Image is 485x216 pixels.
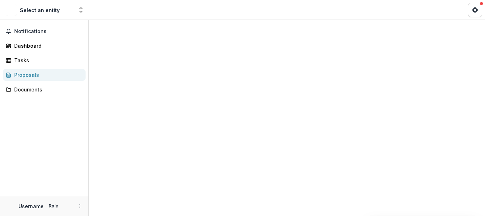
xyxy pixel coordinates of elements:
button: Get Help [468,3,482,17]
button: Open entity switcher [76,3,86,17]
button: Notifications [3,26,86,37]
p: Role [47,203,60,209]
div: Dashboard [14,42,80,49]
div: Proposals [14,71,80,79]
div: Tasks [14,57,80,64]
div: Select an entity [20,6,60,14]
span: Notifications [14,28,83,35]
a: Dashboard [3,40,86,52]
a: Tasks [3,54,86,66]
div: Documents [14,86,80,93]
a: Proposals [3,69,86,81]
button: More [76,202,84,210]
a: Documents [3,84,86,95]
p: Username [18,202,44,210]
